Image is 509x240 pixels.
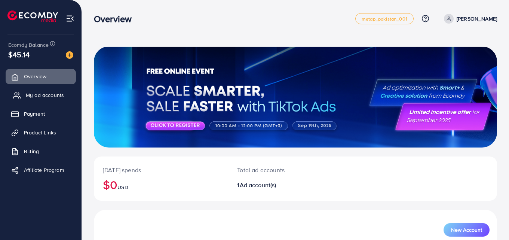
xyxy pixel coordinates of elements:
button: New Account [444,223,490,237]
span: Affiliate Program [24,166,64,174]
span: Ad account(s) [240,181,276,189]
a: My ad accounts [6,88,76,103]
img: menu [66,14,74,23]
a: Payment [6,106,76,121]
a: Product Links [6,125,76,140]
a: Overview [6,69,76,84]
span: USD [117,183,128,191]
span: metap_pakistan_001 [362,16,407,21]
a: Billing [6,144,76,159]
iframe: Chat [477,206,503,234]
p: [PERSON_NAME] [457,14,497,23]
p: Total ad accounts [237,165,320,174]
span: Payment [24,110,45,118]
span: $45.14 [8,49,30,60]
span: New Account [451,227,482,233]
a: Affiliate Program [6,162,76,177]
h3: Overview [94,13,138,24]
h2: $0 [103,177,219,192]
span: Overview [24,73,46,80]
span: Product Links [24,129,56,136]
span: Billing [24,148,39,155]
span: My ad accounts [26,91,64,99]
h2: 1 [237,182,320,189]
a: metap_pakistan_001 [355,13,414,24]
a: [PERSON_NAME] [441,14,497,24]
span: Ecomdy Balance [8,41,49,49]
p: [DATE] spends [103,165,219,174]
img: logo [7,10,58,22]
img: image [66,51,73,59]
